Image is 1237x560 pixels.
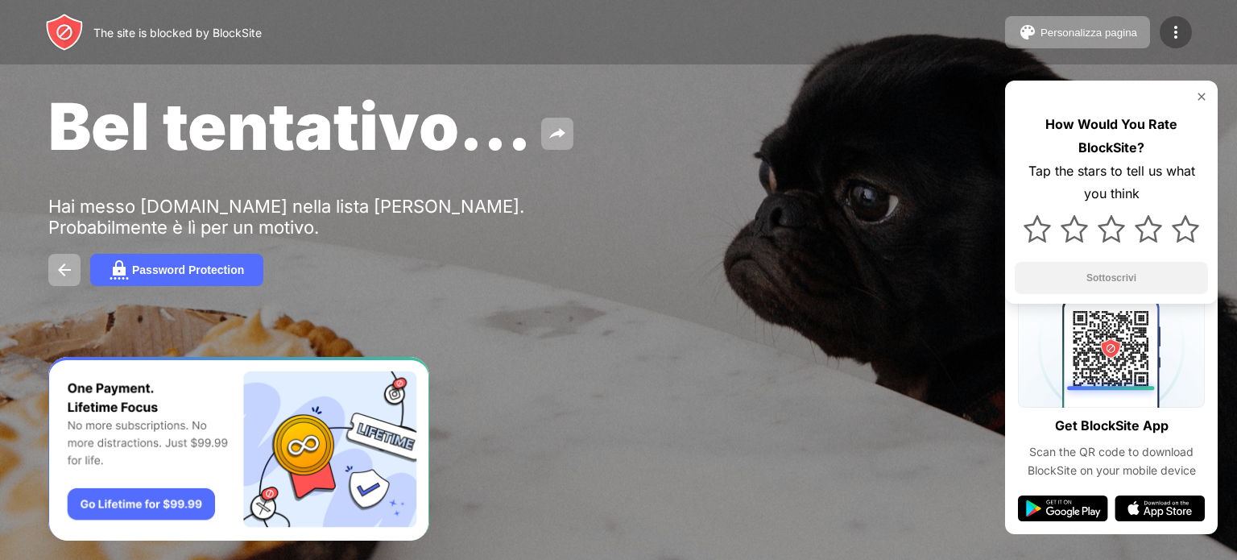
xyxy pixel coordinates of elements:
[93,26,262,39] div: The site is blocked by BlockSite
[132,263,244,276] div: Password Protection
[45,13,84,52] img: header-logo.svg
[1055,414,1169,438] div: Get BlockSite App
[1135,215,1162,243] img: star.svg
[1040,27,1137,39] div: Personalizza pagina
[548,124,567,143] img: share.svg
[1018,23,1037,42] img: pallet.svg
[1115,496,1205,521] img: app-store.svg
[1005,16,1150,48] button: Personalizza pagina
[1061,215,1088,243] img: star.svg
[1098,215,1125,243] img: star.svg
[110,260,129,280] img: password.svg
[1166,23,1185,42] img: menu-icon.svg
[90,254,263,286] button: Password Protection
[1024,215,1051,243] img: star.svg
[48,196,546,238] div: Hai messo [DOMAIN_NAME] nella lista [PERSON_NAME]. Probabilmente è lì per un motivo.
[1018,496,1108,521] img: google-play.svg
[1015,113,1208,160] div: How Would You Rate BlockSite?
[1172,215,1199,243] img: star.svg
[1018,443,1205,479] div: Scan the QR code to download BlockSite on your mobile device
[1015,160,1208,206] div: Tap the stars to tell us what you think
[48,87,532,165] span: Bel tentativo...
[55,260,74,280] img: back.svg
[1195,90,1208,103] img: rate-us-close.svg
[48,357,429,541] iframe: Banner
[1015,262,1208,294] button: Sottoscrivi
